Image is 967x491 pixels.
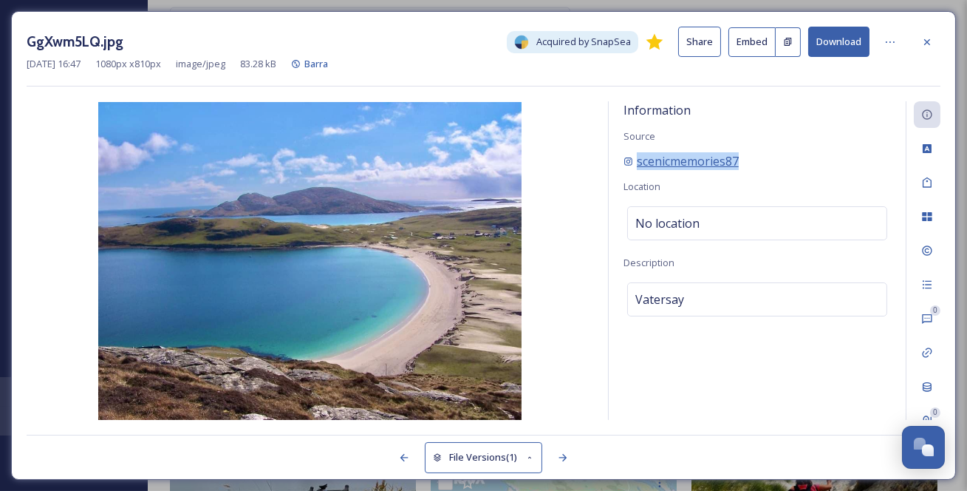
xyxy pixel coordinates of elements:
[930,305,940,316] div: 0
[623,256,674,269] span: Description
[728,27,776,57] button: Embed
[623,129,655,143] span: Source
[425,442,543,473] button: File Versions(1)
[635,291,684,308] span: Vatersay
[678,27,721,57] button: Share
[635,214,700,232] span: No location
[930,407,940,418] div: 0
[623,102,691,118] span: Information
[27,31,123,53] h3: GgXwm5LQ.jpg
[808,27,869,57] button: Download
[536,35,631,49] span: Acquired by SnapSea
[240,57,276,71] span: 83.28 kB
[95,57,161,71] span: 1080 px x 810 px
[623,152,739,170] a: scenicmemories87
[176,57,225,71] span: image/jpeg
[902,426,945,469] button: Open Chat
[27,57,81,71] span: [DATE] 16:47
[304,57,328,70] span: Barra
[514,35,529,50] img: snapsea-logo.png
[637,152,739,170] span: scenicmemories87
[27,102,593,420] img: GgXwm5LQ.jpg
[623,180,660,193] span: Location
